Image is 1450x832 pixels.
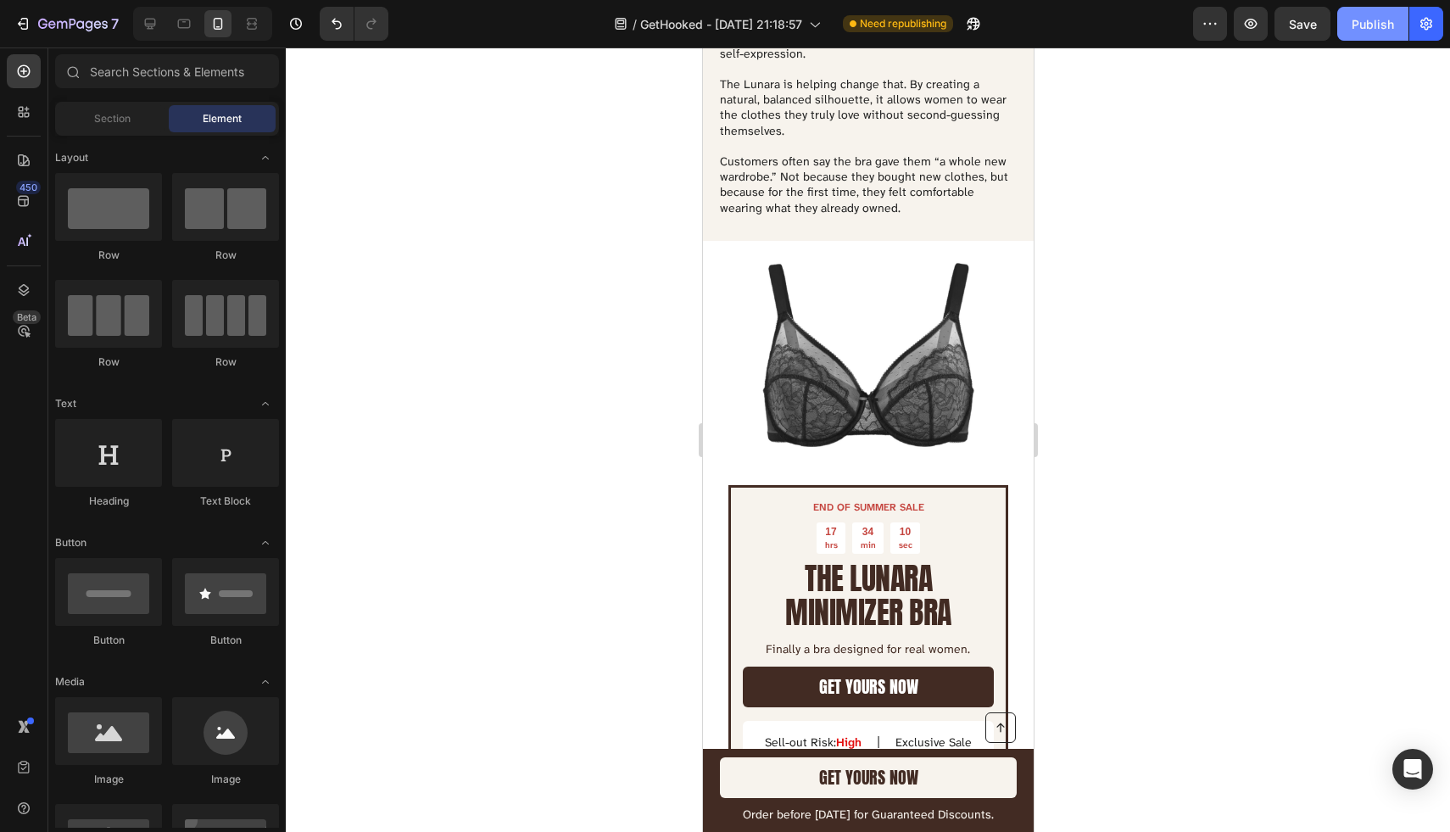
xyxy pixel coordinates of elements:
[1352,15,1394,33] div: Publish
[1274,7,1330,41] button: Save
[172,633,279,648] div: Button
[55,54,279,88] input: Search Sections & Elements
[320,7,388,41] div: Undo/Redo
[55,772,162,787] div: Image
[172,494,279,509] div: Text Block
[55,633,162,648] div: Button
[860,16,946,31] span: Need republishing
[55,396,76,411] span: Text
[111,14,119,34] p: 7
[703,47,1034,832] iframe: Design area
[55,494,162,509] div: Heading
[252,668,279,695] span: Toggle open
[640,15,802,33] span: GetHooked - [DATE] 21:18:57
[55,248,162,263] div: Row
[55,535,86,550] span: Button
[172,355,279,370] div: Row
[252,529,279,556] span: Toggle open
[16,181,41,194] div: 450
[13,310,41,324] div: Beta
[633,15,637,33] span: /
[172,772,279,787] div: Image
[252,390,279,417] span: Toggle open
[203,111,242,126] span: Element
[7,7,126,41] button: 7
[55,674,85,690] span: Media
[94,111,131,126] span: Section
[55,355,162,370] div: Row
[172,248,279,263] div: Row
[252,144,279,171] span: Toggle open
[1392,749,1433,790] div: Open Intercom Messenger
[55,150,88,165] span: Layout
[1289,17,1317,31] span: Save
[1337,7,1408,41] button: Publish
